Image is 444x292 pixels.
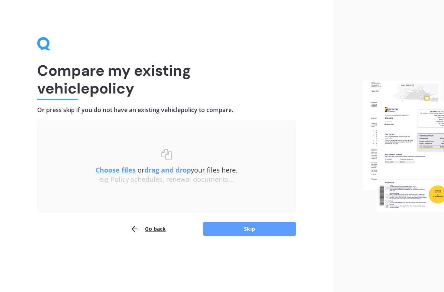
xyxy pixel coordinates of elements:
button: Skip [203,222,296,236]
b: drag and drop [144,165,191,174]
h1: Compare my existing vehicle policy [37,62,296,97]
span: or your files here. [96,165,238,174]
h4: Or press skip if you do not have an existing vehicle policy to compare. [37,106,296,114]
button: Go back [130,222,166,236]
u: Choose files [96,165,136,174]
div: e.g Policy schedules, renewal documents... [52,175,281,184]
